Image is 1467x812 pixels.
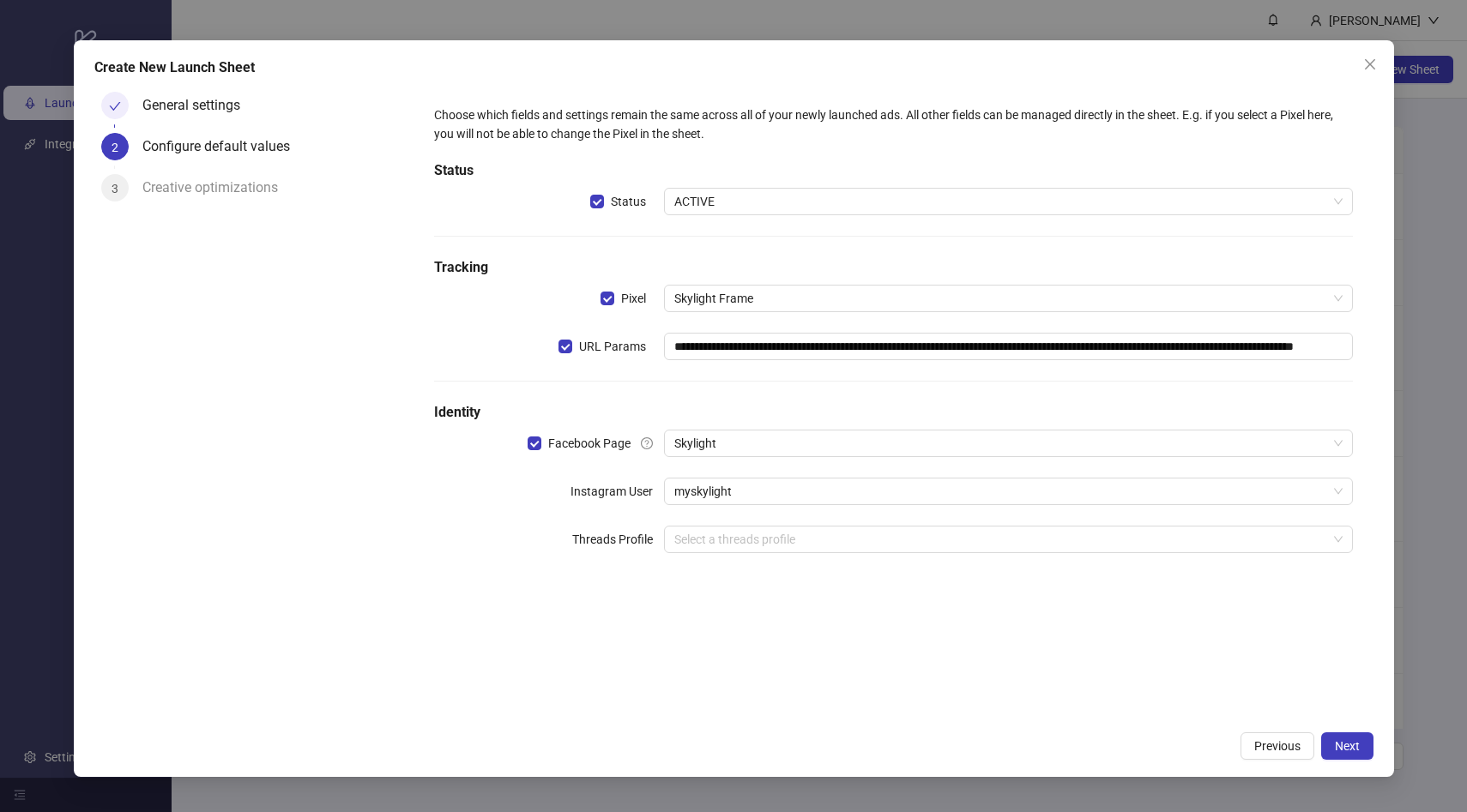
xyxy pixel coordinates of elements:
span: question-circle [641,437,653,449]
div: Creative optimizations [142,174,292,201]
span: Skylight Frame [674,286,1343,311]
h5: Identity [434,402,1352,423]
div: General settings [142,92,254,119]
div: Configure default values [142,133,304,160]
span: close [1363,57,1377,71]
button: Next [1321,732,1373,760]
span: Status [604,192,653,211]
span: Facebook Page [541,434,637,453]
span: check [109,100,121,112]
div: Create New Launch Sheet [94,57,1373,78]
button: Close [1356,51,1384,78]
label: Threads Profile [572,526,664,553]
span: URL Params [572,337,653,356]
span: Previous [1254,739,1301,753]
span: Next [1335,739,1360,753]
h5: Tracking [434,257,1352,278]
span: myskylight [674,478,1343,504]
h5: Status [434,160,1352,181]
span: 3 [112,182,118,195]
span: 2 [112,141,118,154]
span: Skylight [674,430,1343,456]
div: Choose which fields and settings remain the same across all of your newly launched ads. All other... [434,105,1352,143]
button: Previous [1241,732,1314,760]
span: ACTIVE [674,189,1343,214]
span: Pixel [614,289,653,308]
label: Instagram User [570,478,664,505]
